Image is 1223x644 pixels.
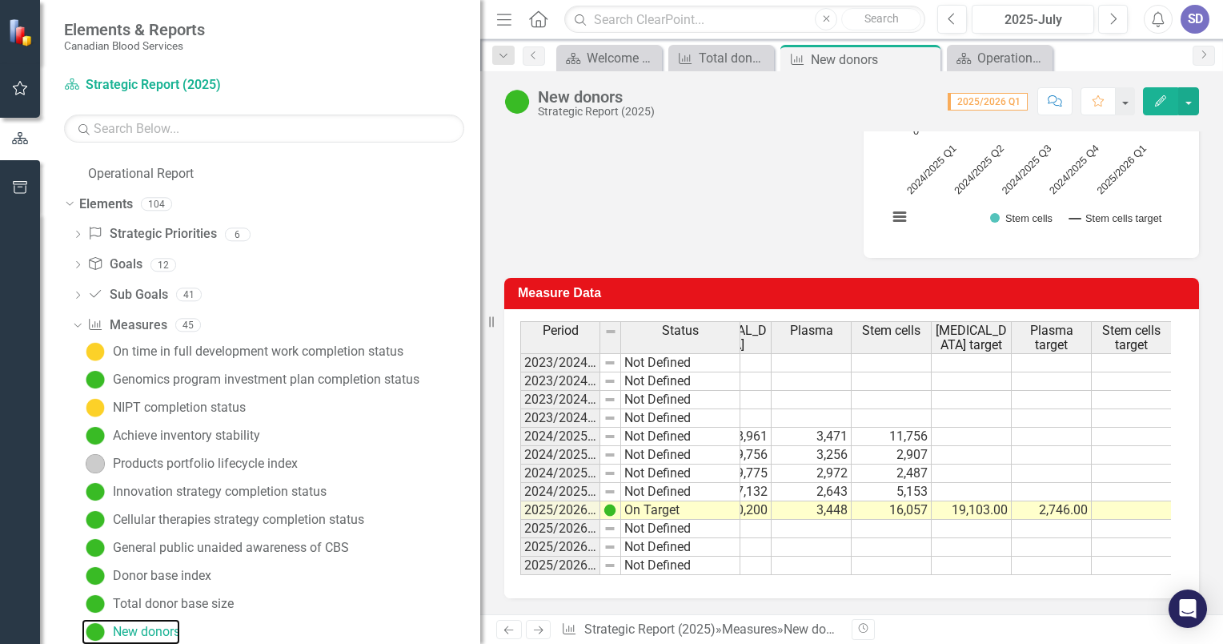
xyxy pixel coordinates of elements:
[88,165,480,183] a: Operational Report
[603,467,616,480] img: 8DAGhfEEPCf229AAAAAElFTkSuQmCC
[86,342,105,361] img: Caution
[64,76,264,95] a: Strategic Report (2025)
[86,622,105,642] img: On Target
[621,557,740,575] td: Not Defined
[543,324,579,338] span: Period
[1095,324,1168,352] span: Stem cells target
[699,48,770,68] div: Total donor base size
[86,510,105,529] img: On Target
[990,213,1053,224] button: Show Stem cells
[175,319,201,332] div: 45
[82,479,327,505] a: Innovation strategy completion status
[82,591,234,617] a: Total donor base size
[82,451,298,477] a: Products portfolio lifecycle index
[113,625,180,639] div: New donors
[977,48,1049,68] div: Operational Reports
[948,93,1028,111] span: 2025/2026 Q1
[82,367,419,392] a: Genomics program investment plan completion status
[603,449,616,461] img: 8DAGhfEEPCf229AAAAAElFTkSuQmCC
[772,446,852,465] td: 3,256
[603,412,616,425] img: 8DAGhfEEPCf229AAAAAElFTkSuQmCC
[520,501,600,520] td: 2025/2026 Q1
[560,48,658,68] a: Welcome Page
[86,538,105,557] img: On Target
[504,89,530,115] img: On Target
[672,48,770,68] a: Total donor base size
[520,483,600,501] td: 2024/2025 Q4
[113,513,364,527] div: Cellular therapies strategy completion status
[538,88,655,106] div: New donors
[520,446,600,465] td: 2024/2025 Q2
[150,258,176,272] div: 12
[141,197,172,211] div: 104
[621,446,740,465] td: Not Defined
[82,535,349,561] a: General public unaided awareness of CBS
[603,356,616,369] img: 8DAGhfEEPCf229AAAAAElFTkSuQmCC
[86,454,105,473] img: No Information
[852,446,932,465] td: 2,907
[113,541,349,555] div: General public unaided awareness of CBS
[113,429,260,443] div: Achieve inventory stability
[772,501,852,520] td: 3,448
[621,409,740,428] td: Not Defined
[603,430,616,443] img: 8DAGhfEEPCf229AAAAAElFTkSuQmCC
[82,395,246,421] a: NIPT completion status
[82,423,260,449] a: Achieve inventory stability
[932,501,1012,520] td: 19,103.00
[1015,324,1088,352] span: Plasma target
[1085,212,1162,224] text: Stem cells target
[520,372,600,391] td: 2023/2024 Q2
[64,115,464,143] input: Search Below...
[1069,213,1162,224] button: Show Stem cells target
[86,370,105,389] img: On Target
[520,353,600,372] td: 2023/2024 Q1
[784,622,851,637] div: New donors
[86,594,105,614] img: On Target
[621,501,740,520] td: On Target
[113,400,246,415] div: NIPT completion status
[1012,501,1092,520] td: 2,746.00
[87,256,142,274] a: Goals
[113,597,234,611] div: Total donor base size
[603,522,616,535] img: 8DAGhfEEPCf229AAAAAElFTkSuQmCC
[604,325,617,338] img: 8DAGhfEEPCf229AAAAAElFTkSuQmCC
[864,12,899,25] span: Search
[811,50,936,70] div: New donors
[564,6,925,34] input: Search ClearPoint...
[972,5,1094,34] button: 2025-July
[621,465,740,483] td: Not Defined
[603,485,616,498] img: 8DAGhfEEPCf229AAAAAElFTkSuQmCC
[621,391,740,409] td: Not Defined
[520,520,600,538] td: 2025/2026 Q2
[852,483,932,501] td: 5,153
[1169,590,1207,628] div: Open Intercom Messenger
[977,10,1089,30] div: 2025-July
[852,501,932,520] td: 16,057
[1094,142,1149,196] text: 2025/2026 Q1
[176,288,202,302] div: 41
[87,225,216,244] a: Strategic Priorities
[520,465,600,483] td: 2024/2025 Q3
[603,375,616,388] img: 8DAGhfEEPCf229AAAAAElFTkSuQmCC
[790,324,833,338] span: Plasma
[87,316,166,335] a: Measures
[86,566,105,586] img: On Target
[225,227,251,241] div: 6
[1181,5,1209,34] button: SD
[82,563,211,589] a: Donor base index
[852,465,932,483] td: 2,487
[64,20,205,39] span: Elements & Reports
[999,142,1053,196] text: 2024/2025 Q3
[772,465,852,483] td: 2,972
[722,622,777,637] a: Measures
[621,428,740,446] td: Not Defined
[113,485,327,499] div: Innovation strategy completion status
[86,482,105,501] img: On Target
[772,483,852,501] td: 2,643
[621,538,740,557] td: Not Defined
[520,391,600,409] td: 2023/2024 Q3
[82,339,403,364] a: On time in full development work completion status
[520,538,600,557] td: 2025/2026 Q3
[113,569,211,583] div: Donor base index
